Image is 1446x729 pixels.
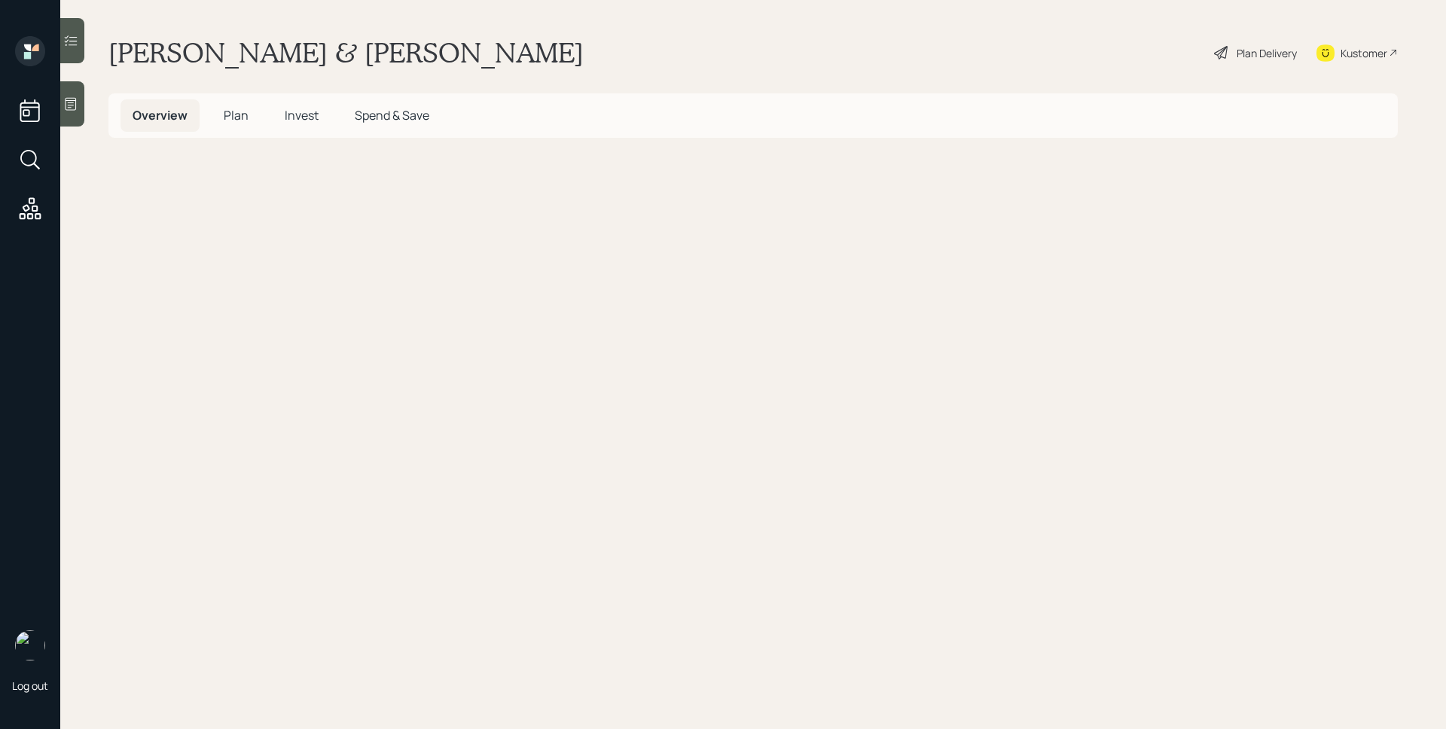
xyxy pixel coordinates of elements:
[15,630,45,660] img: james-distasi-headshot.png
[108,36,584,69] h1: [PERSON_NAME] & [PERSON_NAME]
[12,679,48,693] div: Log out
[1341,45,1387,61] div: Kustomer
[133,107,188,124] span: Overview
[1237,45,1297,61] div: Plan Delivery
[355,107,429,124] span: Spend & Save
[224,107,249,124] span: Plan
[285,107,319,124] span: Invest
